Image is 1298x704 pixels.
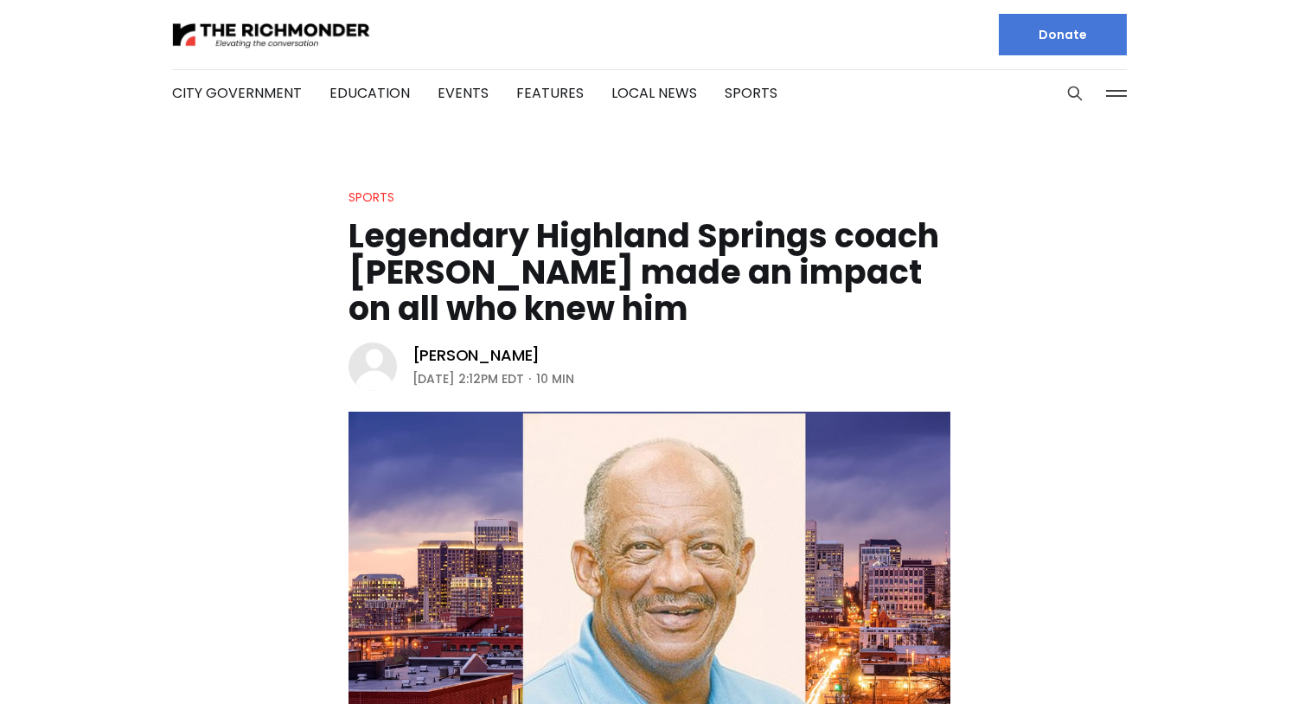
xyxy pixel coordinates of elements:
[348,189,394,206] a: Sports
[412,368,524,389] time: [DATE] 2:12PM EDT
[348,218,950,327] h1: Legendary Highland Springs coach [PERSON_NAME] made an impact on all who knew him
[329,83,410,103] a: Education
[611,83,697,103] a: Local News
[412,345,540,366] a: [PERSON_NAME]
[536,368,574,389] span: 10 min
[725,83,777,103] a: Sports
[1062,80,1088,106] button: Search this site
[172,20,371,50] img: The Richmonder
[516,83,584,103] a: Features
[866,619,1298,704] iframe: portal-trigger
[438,83,489,103] a: Events
[172,83,302,103] a: City Government
[999,14,1127,55] a: Donate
